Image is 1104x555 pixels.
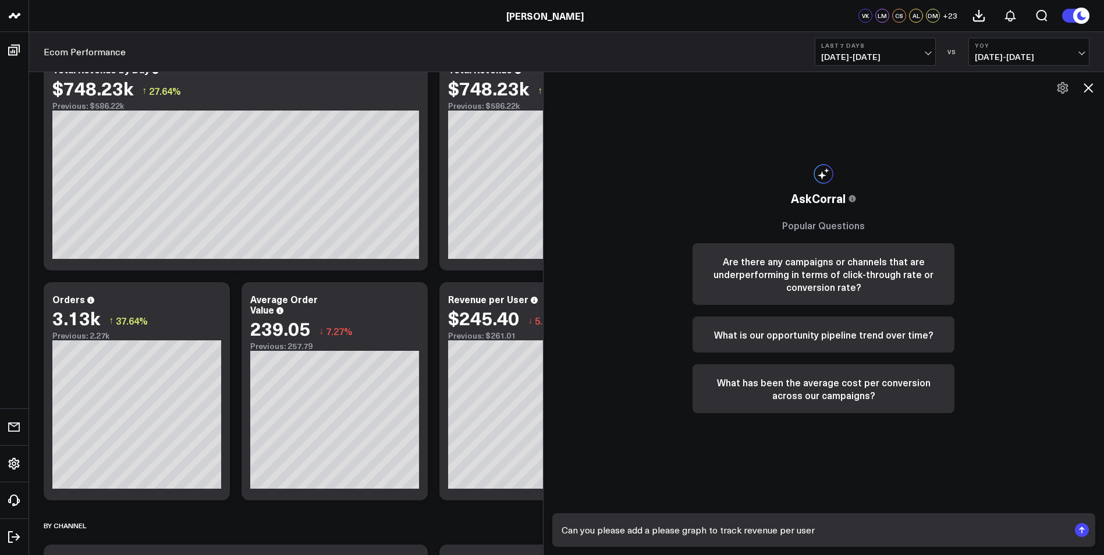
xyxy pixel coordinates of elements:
span: [DATE] - [DATE] [975,52,1083,62]
div: 239.05 [250,318,310,339]
div: Revenue per User [448,293,528,305]
div: By Channel [44,512,86,539]
div: VK [858,9,872,23]
span: ↑ [109,313,113,328]
div: $748.23k [52,77,133,98]
span: ↓ [319,323,324,339]
div: Average Order Value [250,293,318,316]
div: $245.40 [448,307,519,328]
button: Last 7 Days[DATE]-[DATE] [815,38,936,66]
div: Previous: $586.22k [52,101,419,111]
span: AskCorral [791,190,846,207]
textarea: Can you please add a please graph to track revenue per user [559,520,1070,540]
span: 7.27% [326,325,353,337]
button: Are there any campaigns or channels that are underperforming in terms of click-through rate or co... [693,243,954,305]
div: 3.13k [52,307,100,328]
div: Previous: $586.22k [448,101,617,111]
span: ↓ [528,313,533,328]
span: 37.64% [116,314,148,327]
div: Previous: 2.27k [52,331,221,340]
div: Previous: $261.01 [448,331,617,340]
button: YoY[DATE]-[DATE] [968,38,1089,66]
button: What has been the average cost per conversion across our campaigns? [693,364,954,413]
span: ↑ [538,83,542,98]
span: + 23 [943,12,957,20]
div: VS [942,48,963,55]
button: +23 [943,9,957,23]
div: DM [926,9,940,23]
div: LM [875,9,889,23]
span: [DATE] - [DATE] [821,52,929,62]
div: Previous: 257.79 [250,341,419,351]
a: Ecom Performance [44,45,126,58]
div: Orders [52,293,85,305]
div: AL [909,9,923,23]
b: Last 7 Days [821,42,929,49]
span: 5.98% [535,314,562,327]
button: What is our opportunity pipeline trend over time? [693,316,954,353]
span: 27.64% [149,84,181,97]
a: [PERSON_NAME] [506,9,584,22]
span: ↑ [142,83,147,98]
h3: Popular Questions [693,219,954,232]
div: $748.23k [448,77,529,98]
b: YoY [975,42,1083,49]
div: CS [892,9,906,23]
